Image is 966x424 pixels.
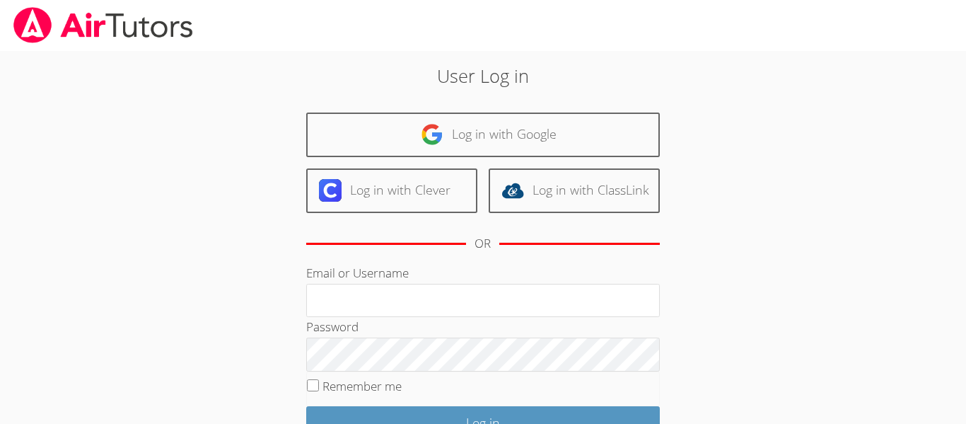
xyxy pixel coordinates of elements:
img: google-logo-50288ca7cdecda66e5e0955fdab243c47b7ad437acaf1139b6f446037453330a.svg [421,123,443,146]
label: Password [306,319,359,335]
a: Log in with ClassLink [489,168,660,213]
h2: User Log in [222,62,744,89]
label: Remember me [322,378,402,394]
img: airtutors_banner-c4298cdbf04f3fff15de1276eac7730deb9818008684d7c2e4769d2f7ddbe033.png [12,7,194,43]
a: Log in with Clever [306,168,477,213]
label: Email or Username [306,265,409,281]
a: Log in with Google [306,113,660,157]
div: OR [475,234,491,254]
img: classlink-logo-d6bb404cc1216ec64c9a2012d9dc4662098be43eaf13dc465df04b49fa7ab582.svg [501,179,524,202]
img: clever-logo-6eab21bc6e7a338710f1a6ff85c0baf02591cd810cc4098c63d3a4b26e2feb20.svg [319,179,342,202]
